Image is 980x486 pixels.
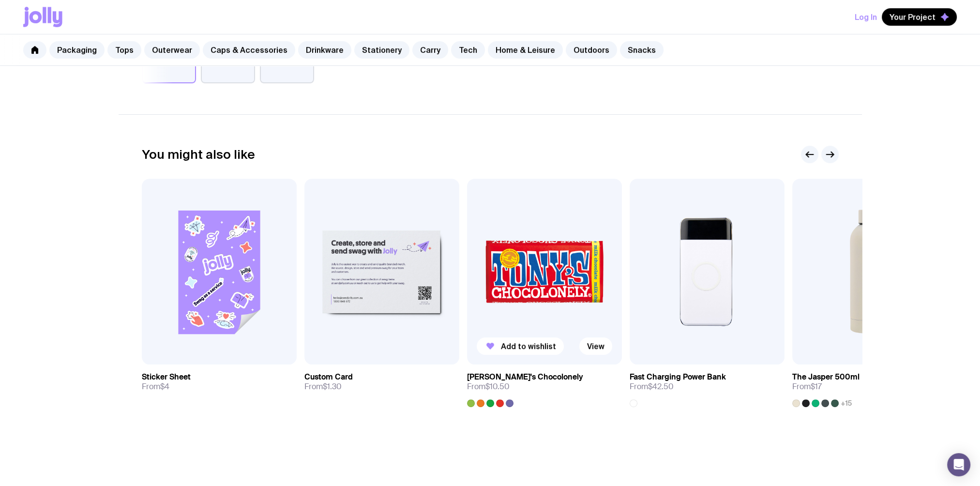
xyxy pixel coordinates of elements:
[467,364,622,407] a: [PERSON_NAME]'s ChocolonelyFrom$10.50
[467,382,510,392] span: From
[144,41,200,59] a: Outerwear
[49,41,105,59] a: Packaging
[620,41,663,59] a: Snacks
[811,381,822,392] span: $17
[412,41,448,59] a: Carry
[467,372,583,382] h3: [PERSON_NAME]'s Chocolonely
[477,337,564,355] button: Add to wishlist
[488,41,563,59] a: Home & Leisure
[792,364,947,407] a: The Jasper 500mlFrom$17+15
[841,399,852,407] span: +15
[630,372,726,382] h3: Fast Charging Power Bank
[142,364,297,399] a: Sticker SheetFrom$4
[947,453,970,476] div: Open Intercom Messenger
[792,382,822,392] span: From
[142,372,191,382] h3: Sticker Sheet
[485,381,510,392] span: $10.50
[354,41,409,59] a: Stationery
[501,341,556,351] span: Add to wishlist
[142,382,169,392] span: From
[107,41,141,59] a: Tops
[579,337,612,355] a: View
[630,364,784,407] a: Fast Charging Power BankFrom$42.50
[142,147,255,162] h2: You might also like
[882,8,957,26] button: Your Project
[304,372,353,382] h3: Custom Card
[451,41,485,59] a: Tech
[792,372,859,382] h3: The Jasper 500ml
[203,41,295,59] a: Caps & Accessories
[648,381,674,392] span: $42.50
[298,41,351,59] a: Drinkware
[323,381,342,392] span: $1.30
[304,382,342,392] span: From
[630,382,674,392] span: From
[304,364,459,399] a: Custom CardFrom$1.30
[855,8,877,26] button: Log In
[160,381,169,392] span: $4
[890,12,935,22] span: Your Project
[566,41,617,59] a: Outdoors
